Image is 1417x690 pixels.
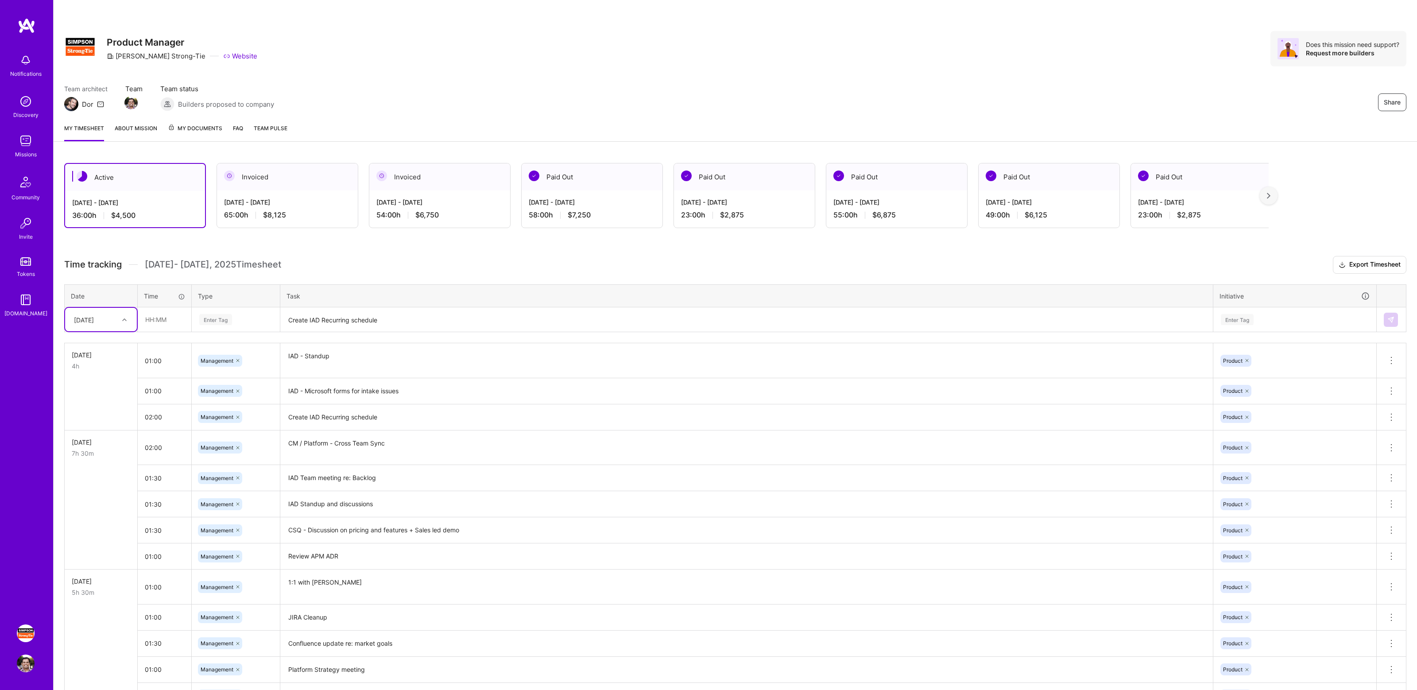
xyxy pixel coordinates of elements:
div: Community [12,193,40,202]
img: Submit [1387,316,1394,323]
img: logo [18,18,35,34]
textarea: IAD - Microsoft forms for intake issues [281,379,1212,403]
img: Company Logo [64,31,96,63]
div: Tokens [17,269,35,279]
div: 54:00 h [376,210,503,220]
img: Team Architect [64,97,78,111]
a: My Documents [168,124,222,141]
span: Product [1223,666,1243,673]
textarea: Create IAD Recurring schedule [281,405,1212,430]
span: Management [201,501,233,508]
div: [DATE] [74,315,94,324]
span: Product [1223,414,1243,420]
div: Paid Out [979,163,1119,190]
button: Export Timesheet [1333,256,1406,274]
textarea: Review APM ADR [281,544,1212,569]
img: Paid Out [833,171,844,181]
div: Notifications [10,69,42,78]
span: Product [1223,357,1243,364]
i: icon Chevron [122,318,127,322]
div: [PERSON_NAME] Strong-Tie [107,51,205,61]
span: Management [201,553,233,560]
span: Management [201,666,233,673]
a: FAQ [233,124,243,141]
img: Paid Out [529,171,539,181]
div: [DATE] [72,577,130,586]
textarea: CM / Platform - Cross Team Sync [281,431,1212,465]
input: HH:MM [138,466,191,490]
div: [DATE] - [DATE] [681,198,808,207]
div: Invoiced [369,163,510,190]
input: HH:MM [138,575,191,599]
div: 55:00 h [833,210,960,220]
span: Management [201,444,233,451]
div: Invite [19,232,33,241]
span: Management [201,584,233,590]
span: Management [201,527,233,534]
span: Share [1384,98,1401,107]
div: [DATE] - [DATE] [72,198,198,207]
img: User Avatar [17,655,35,672]
div: Paid Out [674,163,815,190]
img: tokens [20,257,31,266]
textarea: 1:1 with [PERSON_NAME] [281,570,1212,604]
img: Paid Out [681,171,692,181]
th: Date [65,284,138,307]
img: Team Member Avatar [124,96,138,109]
span: Team [125,84,143,93]
div: [DATE] - [DATE] [376,198,503,207]
span: Management [201,357,233,364]
th: Task [280,284,1213,307]
input: HH:MM [138,658,191,681]
span: $7,250 [568,210,591,220]
input: HH:MM [138,308,191,331]
textarea: IAD - Standup [281,344,1212,377]
div: 49:00 h [986,210,1112,220]
input: HH:MM [138,492,191,516]
span: $8,125 [263,210,286,220]
input: HH:MM [138,632,191,655]
img: Paid Out [1138,171,1149,181]
textarea: Confluence update re: market goals [281,632,1212,656]
div: Dor [82,100,93,109]
a: Team Pulse [254,124,287,141]
div: Missions [15,150,37,159]
input: HH:MM [138,349,191,372]
i: icon Download [1339,260,1346,270]
span: Team architect [64,84,108,93]
div: 23:00 h [1138,210,1265,220]
i: icon Mail [97,101,104,108]
a: Simpson Strong-Tie: Product Manager [15,624,37,642]
th: Type [192,284,280,307]
span: Product [1223,501,1243,508]
div: [DATE] [72,350,130,360]
div: [DATE] - [DATE] [1138,198,1265,207]
i: icon CompanyGray [107,53,114,60]
div: Enter Tag [199,313,232,326]
div: 4h [72,361,130,371]
span: Product [1223,640,1243,647]
span: Management [201,414,233,420]
a: My timesheet [64,124,104,141]
div: [DOMAIN_NAME] [4,309,47,318]
img: Invite [17,214,35,232]
img: Simpson Strong-Tie: Product Manager [17,624,35,642]
span: Product [1223,444,1243,451]
h3: Product Manager [107,37,257,48]
div: Does this mission need support? [1306,40,1399,49]
div: Initiative [1220,291,1370,301]
div: Paid Out [522,163,662,190]
span: Product [1223,553,1243,560]
img: Invoiced [376,171,387,181]
div: 58:00 h [529,210,655,220]
img: right [1267,193,1270,199]
textarea: IAD Standup and discussions [281,492,1212,516]
span: Product [1223,584,1243,590]
div: Time [144,291,185,301]
div: [DATE] - [DATE] [529,198,655,207]
span: Team Pulse [254,125,287,132]
div: Paid Out [826,163,967,190]
span: Product [1223,527,1243,534]
img: Builders proposed to company [160,97,174,111]
input: HH:MM [138,436,191,459]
